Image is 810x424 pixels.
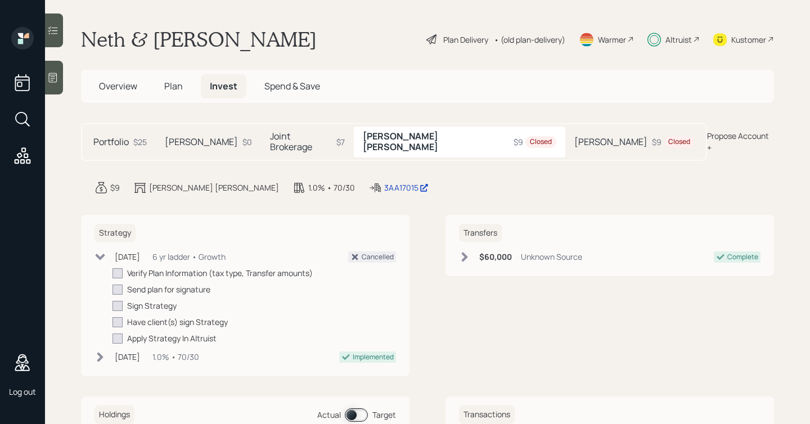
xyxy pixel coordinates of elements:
div: Complete [727,252,758,262]
div: Kustomer [731,34,766,46]
div: [PERSON_NAME] [PERSON_NAME] [149,182,279,193]
div: Apply Strategy In Altruist [127,332,217,344]
div: $9 [652,136,695,148]
h5: Portfolio [93,137,129,147]
div: Cancelled [362,252,394,262]
div: Propose Account + [707,130,774,154]
span: Overview [99,80,137,92]
div: [DATE] [115,351,140,363]
h5: [PERSON_NAME] [574,137,647,147]
span: Plan [164,80,183,92]
div: $25 [133,136,147,148]
h6: Transfers [459,224,502,242]
h6: Transactions [459,405,515,424]
div: 1.0% • 70/30 [308,182,355,193]
div: $9 [110,182,120,193]
div: Sign Strategy [127,300,177,312]
div: 3AA17015 [384,182,429,193]
h1: Neth & [PERSON_NAME] [81,27,317,52]
div: Closed [530,137,552,147]
div: $9 [514,136,556,148]
div: • (old plan-delivery) [494,34,565,46]
div: 1.0% • 70/30 [152,351,199,363]
div: Implemented [353,352,394,362]
div: $0 [242,136,252,148]
span: Invest [210,80,237,92]
h5: [PERSON_NAME] [PERSON_NAME] [363,131,509,152]
div: Have client(s) sign Strategy [127,316,228,328]
div: Closed [668,137,690,147]
div: Warmer [598,34,626,46]
span: Spend & Save [264,80,320,92]
div: Unknown Source [521,251,582,263]
h5: [PERSON_NAME] [165,137,238,147]
div: Log out [9,386,36,397]
div: Verify Plan Information (tax type, Transfer amounts) [127,267,313,279]
div: Altruist [665,34,692,46]
div: $7 [336,136,345,148]
div: Actual [317,409,341,421]
h6: Strategy [94,224,136,242]
div: 6 yr ladder • Growth [152,251,226,263]
div: Send plan for signature [127,283,210,295]
div: [DATE] [115,251,140,263]
h5: Joint Brokerage [270,131,332,152]
div: Plan Delivery [443,34,488,46]
h6: Holdings [94,405,134,424]
h6: $60,000 [479,252,512,262]
div: Target [372,409,396,421]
